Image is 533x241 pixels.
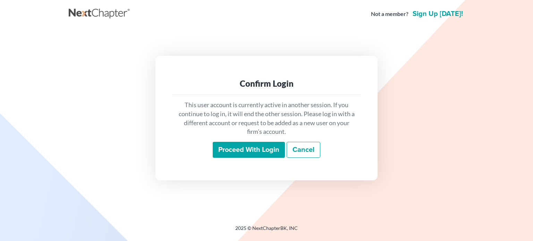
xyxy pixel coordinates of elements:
a: Cancel [287,142,320,158]
a: Sign up [DATE]! [411,10,464,17]
input: Proceed with login [213,142,285,158]
div: Confirm Login [178,78,355,89]
div: 2025 © NextChapterBK, INC [69,225,464,237]
strong: Not a member? [371,10,408,18]
p: This user account is currently active in another session. If you continue to log in, it will end ... [178,101,355,136]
